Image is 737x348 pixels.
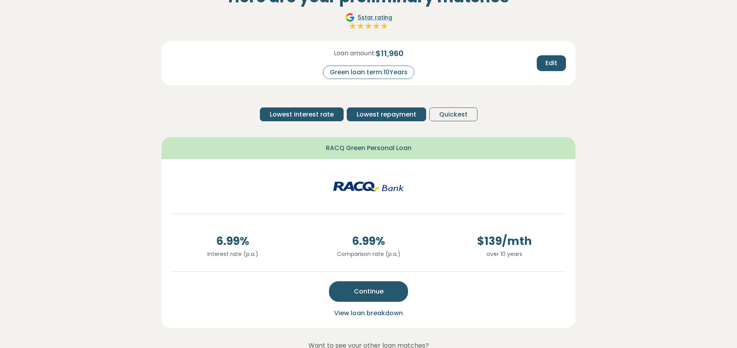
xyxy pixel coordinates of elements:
button: Edit [537,55,566,71]
img: Full star [380,22,388,30]
span: Quickest [439,110,468,119]
span: RACQ Green Personal Loan [326,143,412,153]
button: Quickest [429,107,478,121]
span: View loan breakdown [334,308,403,318]
a: Google5star ratingFull starFull starFull starFull starFull star [344,13,393,32]
span: 6.99 % [171,233,294,250]
button: Continue [329,281,408,302]
p: Comparison rate (p.a.) [307,250,430,258]
span: Loan amount: [334,49,376,58]
img: racq-personal logo [333,169,404,204]
span: Edit [545,58,557,68]
p: Interest rate (p.a.) [171,250,294,258]
img: Full star [365,22,372,30]
span: Lowest interest rate [270,110,334,119]
span: Lowest repayment [357,110,416,119]
img: Full star [349,22,357,30]
span: $ 139 /mth [443,233,566,250]
button: Lowest repayment [347,107,426,121]
img: Google [345,13,355,22]
img: Full star [357,22,365,30]
button: View loan breakdown [332,308,405,318]
span: 6.99 % [307,233,430,250]
p: over 10 years [443,250,566,258]
span: Continue [354,287,384,296]
button: Lowest interest rate [260,107,344,121]
span: 5 star rating [358,13,392,22]
img: Full star [372,22,380,30]
span: $ 11,960 [376,47,404,59]
div: Green loan term: 10 Years [323,66,414,79]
